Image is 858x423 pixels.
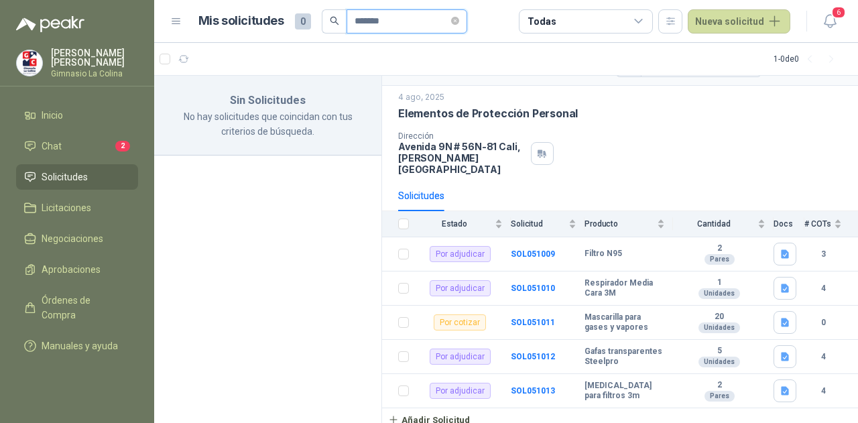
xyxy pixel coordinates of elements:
[673,312,765,322] b: 20
[585,219,654,229] span: Producto
[430,280,491,296] div: Por adjudicar
[430,383,491,399] div: Por adjudicar
[804,282,842,295] b: 4
[704,254,735,265] div: Pares
[430,349,491,365] div: Por adjudicar
[511,318,555,327] a: SOL051011
[511,352,555,361] a: SOL051012
[774,211,804,237] th: Docs
[42,108,63,123] span: Inicio
[16,195,138,221] a: Licitaciones
[673,346,765,357] b: 5
[170,92,365,109] h3: Sin Solicitudes
[698,288,740,299] div: Unidades
[451,17,459,25] span: close-circle
[42,339,118,353] span: Manuales y ayuda
[831,6,846,19] span: 6
[774,48,842,70] div: 1 - 0 de 0
[804,211,858,237] th: # COTs
[398,91,444,104] p: 4 ago, 2025
[398,107,578,121] p: Elementos de Protección Personal
[16,103,138,128] a: Inicio
[511,219,566,229] span: Solicitud
[704,391,735,402] div: Pares
[585,249,622,259] b: Filtro N95
[16,333,138,359] a: Manuales y ayuda
[398,141,526,175] p: Avenida 9N # 56N-81 Cali , [PERSON_NAME][GEOGRAPHIC_DATA]
[51,48,138,67] p: [PERSON_NAME] [PERSON_NAME]
[688,9,790,34] button: Nueva solicitud
[42,262,101,277] span: Aprobaciones
[511,386,555,396] a: SOL051013
[417,211,511,237] th: Estado
[804,385,842,398] b: 4
[585,278,665,299] b: Respirador Media Cara 3M
[330,16,339,25] span: search
[585,381,665,402] b: [MEDICAL_DATA] para filtros 3m
[430,246,491,262] div: Por adjudicar
[42,170,88,184] span: Solicitudes
[585,312,665,333] b: Mascarilla para gases y vapores
[16,133,138,159] a: Chat2
[673,219,755,229] span: Cantidad
[804,219,831,229] span: # COTs
[295,13,311,29] span: 0
[673,278,765,288] b: 1
[42,231,103,246] span: Negociaciones
[818,9,842,34] button: 6
[417,219,492,229] span: Estado
[528,14,556,29] div: Todas
[673,211,774,237] th: Cantidad
[16,257,138,282] a: Aprobaciones
[698,357,740,367] div: Unidades
[115,141,130,152] span: 2
[170,109,365,139] p: No hay solicitudes que coincidan con tus criterios de búsqueda.
[16,16,84,32] img: Logo peakr
[42,293,125,322] span: Órdenes de Compra
[511,211,585,237] th: Solicitud
[804,351,842,363] b: 4
[16,164,138,190] a: Solicitudes
[198,11,284,31] h1: Mis solicitudes
[16,288,138,328] a: Órdenes de Compra
[511,249,555,259] a: SOL051009
[434,314,486,330] div: Por cotizar
[673,380,765,391] b: 2
[398,188,444,203] div: Solicitudes
[42,139,62,154] span: Chat
[17,50,42,76] img: Company Logo
[698,322,740,333] div: Unidades
[585,347,665,367] b: Gafas transparentes Steelpro
[398,131,526,141] p: Dirección
[673,243,765,254] b: 2
[42,200,91,215] span: Licitaciones
[51,70,138,78] p: Gimnasio La Colina
[585,211,673,237] th: Producto
[804,248,842,261] b: 3
[511,284,555,293] a: SOL051010
[804,316,842,329] b: 0
[16,226,138,251] a: Negociaciones
[451,15,459,27] span: close-circle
